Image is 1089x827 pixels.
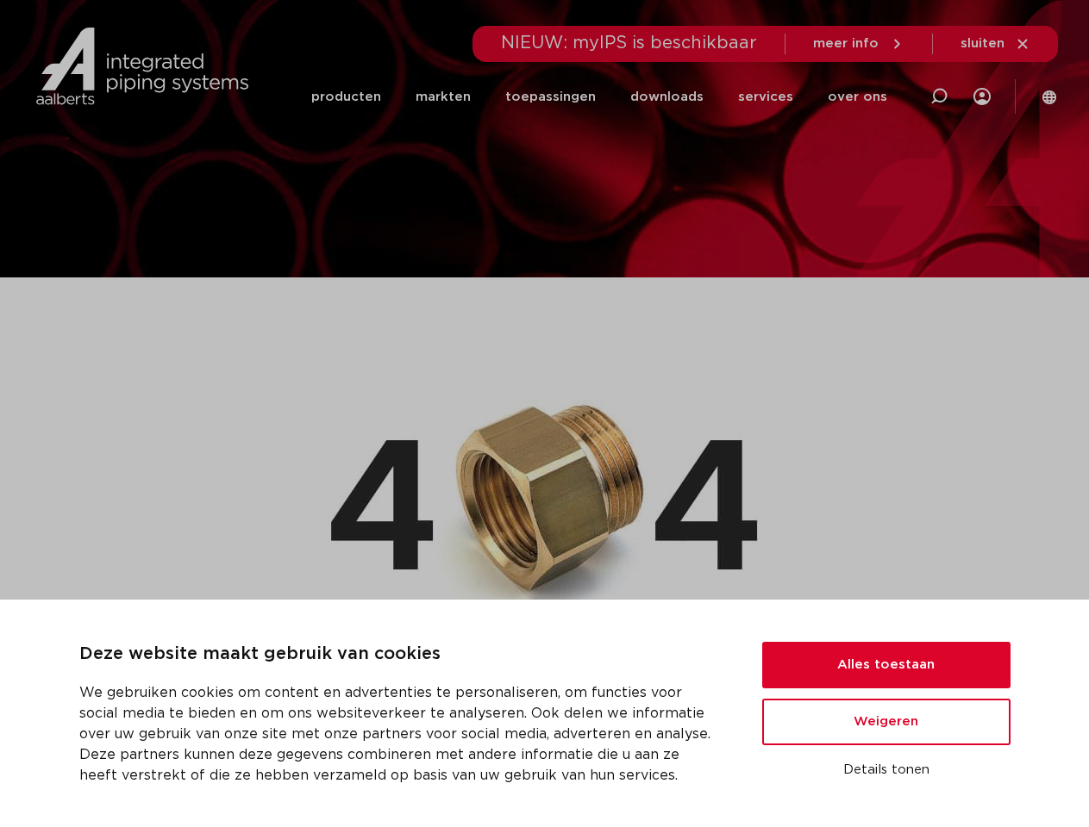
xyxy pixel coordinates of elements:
h1: Pagina niet gevonden [41,286,1049,341]
a: services [738,64,793,130]
span: NIEUW: myIPS is beschikbaar [501,34,757,52]
button: Weigeren [762,699,1011,745]
a: markten [416,64,471,130]
a: downloads [630,64,704,130]
span: meer info [813,37,879,50]
span: sluiten [961,37,1005,50]
a: producten [311,64,381,130]
button: Alles toestaan [762,642,1011,688]
button: Details tonen [762,755,1011,785]
a: sluiten [961,36,1030,52]
a: meer info [813,36,904,52]
p: We gebruiken cookies om content en advertenties te personaliseren, om functies voor social media ... [79,682,721,786]
p: Deze website maakt gebruik van cookies [79,641,721,668]
a: over ons [828,64,887,130]
a: toepassingen [505,64,596,130]
nav: Menu [311,64,887,130]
